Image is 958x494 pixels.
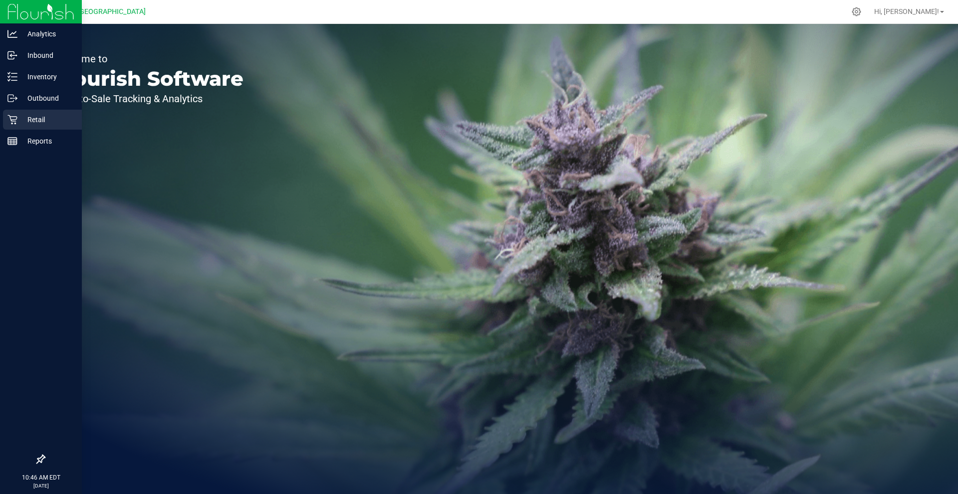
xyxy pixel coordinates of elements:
inline-svg: Analytics [7,29,17,39]
div: Manage settings [850,7,863,16]
p: Flourish Software [54,69,243,89]
p: 10:46 AM EDT [4,473,77,482]
span: GA2 - [GEOGRAPHIC_DATA] [58,7,146,16]
inline-svg: Retail [7,115,17,125]
p: Reports [17,135,77,147]
p: [DATE] [4,482,77,490]
p: Outbound [17,92,77,104]
p: Retail [17,114,77,126]
p: Analytics [17,28,77,40]
inline-svg: Outbound [7,93,17,103]
p: Inbound [17,49,77,61]
p: Seed-to-Sale Tracking & Analytics [54,94,243,104]
p: Inventory [17,71,77,83]
span: Hi, [PERSON_NAME]! [874,7,939,15]
p: Welcome to [54,54,243,64]
inline-svg: Inbound [7,50,17,60]
inline-svg: Reports [7,136,17,146]
inline-svg: Inventory [7,72,17,82]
